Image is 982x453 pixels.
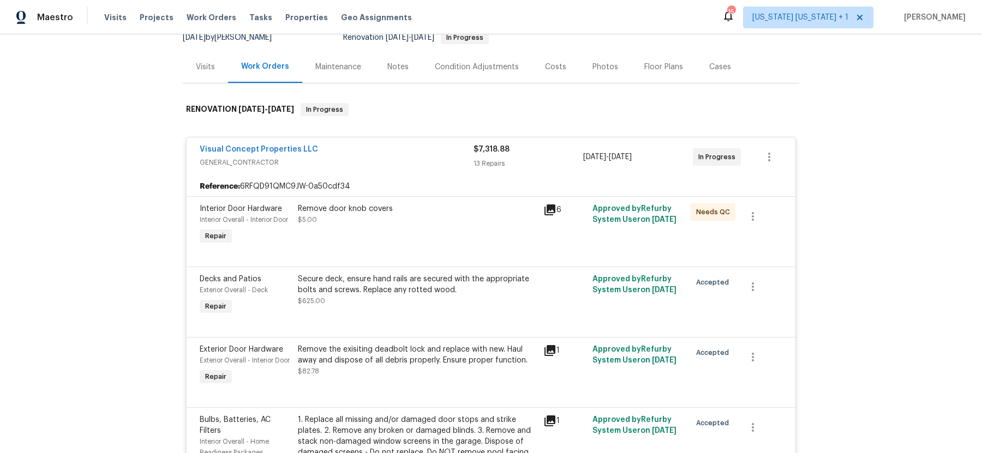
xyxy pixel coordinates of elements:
[187,12,236,23] span: Work Orders
[298,368,319,375] span: $82.78
[238,105,294,113] span: -
[696,277,733,288] span: Accepted
[696,207,734,218] span: Needs QC
[543,414,586,427] div: 1
[592,275,676,294] span: Approved by Refurby System User on
[698,152,740,162] span: In Progress
[186,103,294,116] h6: RENOVATION
[298,274,537,295] div: Secure deck, ensure hand rails are secured with the appropriate bolts and screws. Replace any rot...
[442,34,488,41] span: In Progress
[268,105,294,113] span: [DATE]
[592,416,676,434] span: Approved by Refurby System User on
[196,62,215,73] div: Visits
[298,203,537,214] div: Remove door knob covers
[200,287,268,293] span: Exterior Overall - Deck
[241,61,289,72] div: Work Orders
[238,105,265,113] span: [DATE]
[200,157,474,168] span: GENERAL_CONTRACTOR
[200,146,318,153] a: Visual Concept Properties LLC
[386,34,434,41] span: -
[652,216,676,224] span: [DATE]
[200,346,283,353] span: Exterior Door Hardware
[200,181,240,192] b: Reference:
[183,92,799,127] div: RENOVATION [DATE]-[DATE]In Progress
[183,34,206,41] span: [DATE]
[652,357,676,364] span: [DATE]
[592,346,676,364] span: Approved by Refurby System User on
[583,152,632,162] span: -
[386,34,409,41] span: [DATE]
[183,31,285,44] div: by [PERSON_NAME]
[696,418,733,428] span: Accepted
[285,12,328,23] span: Properties
[104,12,127,23] span: Visits
[652,427,676,434] span: [DATE]
[298,216,317,223] span: $5.00
[543,203,586,216] div: 6
[343,34,489,41] span: Renovation
[200,216,288,223] span: Interior Overall - Interior Door
[474,158,583,169] div: 13 Repairs
[696,347,733,358] span: Accepted
[315,62,361,73] div: Maintenance
[387,62,409,73] div: Notes
[652,286,676,294] span: [DATE]
[644,62,683,73] div: Floor Plans
[592,62,618,73] div: Photos
[545,62,566,73] div: Costs
[140,12,173,23] span: Projects
[609,153,632,161] span: [DATE]
[298,298,325,304] span: $625.00
[474,146,510,153] span: $7,318.88
[201,371,231,382] span: Repair
[201,301,231,312] span: Repair
[543,344,586,357] div: 1
[201,231,231,241] span: Repair
[37,12,73,23] span: Maestro
[200,416,271,434] span: Bulbs, Batteries, AC Filters
[200,205,282,213] span: Interior Door Hardware
[900,12,966,23] span: [PERSON_NAME]
[411,34,434,41] span: [DATE]
[592,205,676,224] span: Approved by Refurby System User on
[200,357,290,364] span: Exterior Overall - Interior Door
[302,104,348,115] span: In Progress
[709,62,731,73] div: Cases
[187,177,795,196] div: 6RFQD91QMC9JW-0a50cdf34
[298,344,537,366] div: Remove the exisiting deadbolt lock and replace with new. Haul away and dispose of all debris prop...
[200,275,261,283] span: Decks and Patios
[752,12,848,23] span: [US_STATE] [US_STATE] + 1
[435,62,519,73] div: Condition Adjustments
[727,7,735,17] div: 15
[249,14,272,21] span: Tasks
[341,12,412,23] span: Geo Assignments
[583,153,606,161] span: [DATE]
